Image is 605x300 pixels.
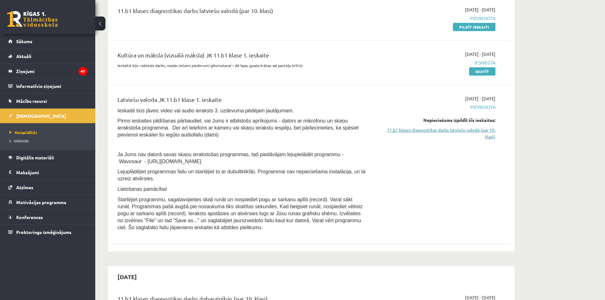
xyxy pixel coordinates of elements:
[8,165,87,180] a: Maksājumi
[118,152,343,164] span: Ja Jums nav datorā savas skaņu ierakstošas programmas, tad piedāvājam lejupielādēt programmu - Wa...
[10,130,37,135] span: Neizpildītās
[118,197,363,230] span: Startējiet programmu, sagatavojieties skaļi runāt un nospiediet pogu ar sarkanu aplīti (record). ...
[16,199,66,205] span: Motivācijas programma
[376,15,495,22] span: Pievienota
[10,130,89,135] a: Neizpildītās
[8,109,87,123] a: [DEMOGRAPHIC_DATA]
[16,214,43,220] span: Konferences
[118,169,366,181] span: Lejuplādējiet programmas failu un startējiet to ar dubultklikšķi. Programmai nav nepieciešama ins...
[8,150,87,165] a: Digitālie materiāli
[465,95,495,102] span: [DATE] - [DATE]
[8,34,87,49] a: Sākums
[118,63,366,68] p: Ieskaitē būs radošais darbs, nepieciešami piederumi gleznošanai – A4 lapa, guaša krāsas vai paste...
[78,67,87,76] i: 47
[16,38,32,44] span: Sākums
[16,155,54,160] span: Digitālie materiāli
[469,67,495,76] a: Skatīt
[118,108,294,113] span: Ieskaitē būs jāveic video vai audio ieraksts 3. uzdevuma pēdējam jautājumam.
[10,138,89,143] a: Izlabotās
[16,184,33,190] span: Atzīmes
[8,79,87,93] a: Informatīvie ziņojumi
[118,6,366,18] div: 11.b1 klases diagnostikas darbs latviešu valodā (par 10. klasi)
[16,165,87,180] legend: Maksājumi
[16,64,87,78] legend: Ziņojumi
[376,117,495,123] div: Nepieciešams izpildīt šīs ieskaites:
[7,11,58,27] a: Rīgas 1. Tālmācības vidusskola
[118,186,167,192] span: Lietošanas pamācība!
[16,229,71,235] span: Proktoringa izmēģinājums
[8,94,87,108] a: Mācību resursi
[8,64,87,78] a: Ziņojumi47
[16,53,31,59] span: Aktuāli
[16,79,87,93] legend: Informatīvie ziņojumi
[465,6,495,13] span: [DATE] - [DATE]
[376,127,495,140] a: 11.b1 klases diagnostikas darbs latviešu valodā (par 10. klasi)
[8,195,87,210] a: Motivācijas programma
[16,113,66,119] span: [DEMOGRAPHIC_DATA]
[111,269,143,284] h2: [DATE]
[118,95,366,107] div: Latviešu valoda JK 11.b1 klase 1. ieskaite
[376,59,495,66] span: Iesniegta
[16,98,47,104] span: Mācību resursi
[453,23,495,31] a: Pildīt ieskaiti
[8,49,87,63] a: Aktuāli
[465,51,495,57] span: [DATE] - [DATE]
[118,51,366,63] div: Kultūra un māksla (vizuālā māksla) JK 11.b1 klase 1. ieskaite
[8,210,87,224] a: Konferences
[376,104,495,110] span: Pievienota
[118,118,359,137] span: Pirms ieskaites pildīšanas pārbaudiet, vai Jums ir atbilstošs aprīkojums - dators ar mikrofonu un...
[10,138,29,143] span: Izlabotās
[8,225,87,239] a: Proktoringa izmēģinājums
[8,180,87,195] a: Atzīmes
